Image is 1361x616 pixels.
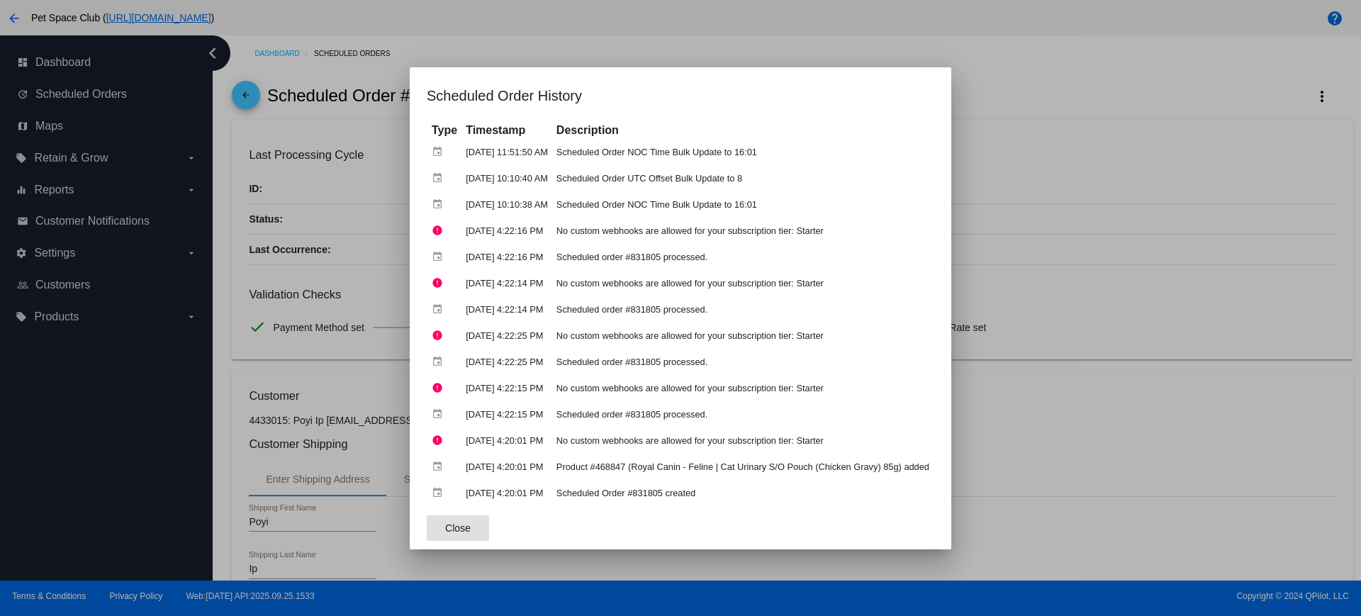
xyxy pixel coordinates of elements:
td: [DATE] 10:10:40 AM [462,166,551,191]
th: Timestamp [462,123,551,138]
td: Scheduled order #831805 processed. [553,349,933,374]
td: No custom webhooks are allowed for your subscription tier: Starter [553,218,933,243]
td: [DATE] 4:20:01 PM [462,454,551,479]
td: [DATE] 4:22:25 PM [462,323,551,348]
mat-icon: error [432,377,449,399]
td: Scheduled Order UTC Offset Bulk Update to 8 [553,166,933,191]
td: [DATE] 10:10:38 AM [462,192,551,217]
mat-icon: error [432,430,449,452]
mat-icon: event [432,141,449,163]
td: No custom webhooks are allowed for your subscription tier: Starter [553,271,933,296]
td: [DATE] 4:20:01 PM [462,428,551,453]
td: Product #468847 (Royal Canin - Feline | Cat Urinary S/O Pouch (Chicken Gravy) 85g) added [553,454,933,479]
th: Type [428,123,461,138]
td: [DATE] 4:22:15 PM [462,376,551,401]
td: [DATE] 4:22:14 PM [462,271,551,296]
mat-icon: event [432,194,449,215]
button: Close dialog [427,515,489,541]
td: No custom webhooks are allowed for your subscription tier: Starter [553,428,933,453]
mat-icon: error [432,325,449,347]
td: No custom webhooks are allowed for your subscription tier: Starter [553,323,933,348]
h1: Scheduled Order History [427,84,934,107]
td: [DATE] 11:51:50 AM [462,140,551,164]
mat-icon: event [432,167,449,189]
td: Scheduled order #831805 processed. [553,245,933,269]
td: Scheduled Order NOC Time Bulk Update to 16:01 [553,140,933,164]
mat-icon: event [432,246,449,268]
mat-icon: error [432,220,449,242]
td: Scheduled order #831805 processed. [553,402,933,427]
mat-icon: event [432,298,449,320]
mat-icon: event [432,482,449,504]
td: [DATE] 4:20:01 PM [462,481,551,505]
span: Close [445,522,471,534]
td: [DATE] 4:22:25 PM [462,349,551,374]
mat-icon: event [432,456,449,478]
mat-icon: event [432,351,449,373]
td: Scheduled Order NOC Time Bulk Update to 16:01 [553,192,933,217]
td: No custom webhooks are allowed for your subscription tier: Starter [553,376,933,401]
td: [DATE] 4:22:15 PM [462,402,551,427]
td: Scheduled Order #831805 created [553,481,933,505]
td: [DATE] 4:22:16 PM [462,218,551,243]
th: Description [553,123,933,138]
td: Scheduled order #831805 processed. [553,297,933,322]
td: [DATE] 4:22:16 PM [462,245,551,269]
td: [DATE] 4:22:14 PM [462,297,551,322]
mat-icon: error [432,272,449,294]
mat-icon: event [432,403,449,425]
